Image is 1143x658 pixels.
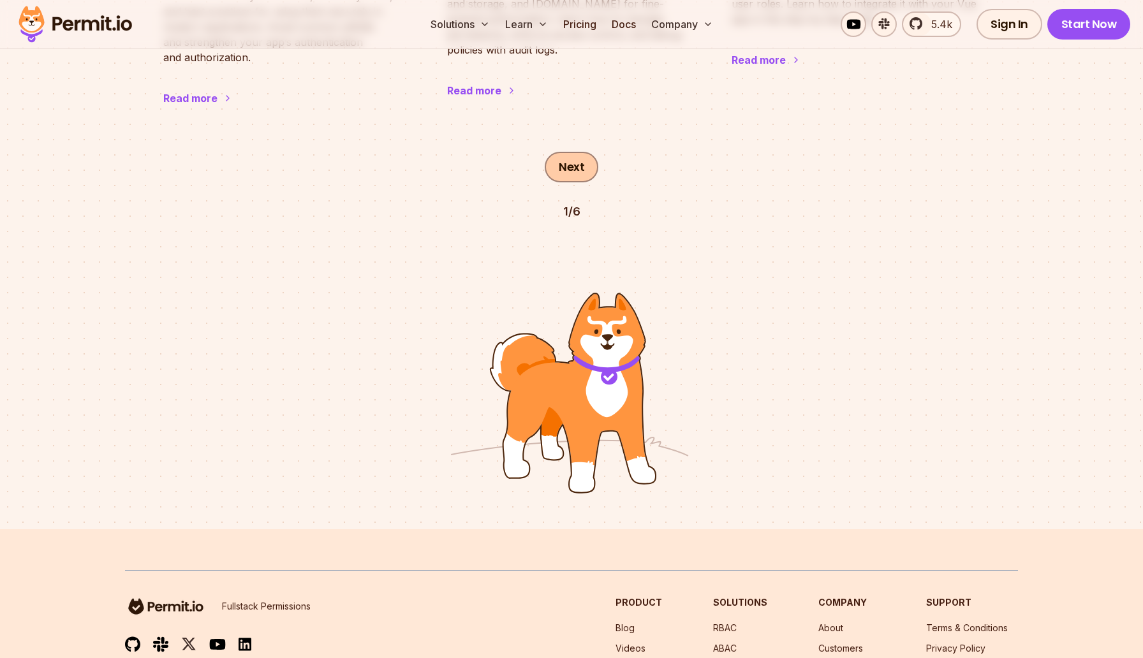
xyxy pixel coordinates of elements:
[239,637,251,652] img: linkedin
[732,52,786,68] div: Read more
[713,622,737,633] a: RBAC
[977,9,1042,40] a: Sign In
[713,643,737,654] a: ABAC
[926,622,1008,633] a: Terms & Conditions
[926,643,985,654] a: Privacy Policy
[616,643,645,654] a: Videos
[1047,9,1131,40] a: Start Now
[163,91,218,106] div: Read more
[181,636,196,652] img: twitter
[125,596,207,617] img: logo
[818,622,843,633] a: About
[926,596,1018,609] h3: Support
[924,17,952,32] span: 5.4k
[500,11,553,37] button: Learn
[125,636,140,652] img: github
[563,203,580,221] div: 1 / 6
[558,11,601,37] a: Pricing
[153,636,168,653] img: slack
[713,596,767,609] h3: Solutions
[818,596,875,609] h3: Company
[902,11,961,37] a: 5.4k
[818,643,863,654] a: Customers
[425,11,495,37] button: Solutions
[616,622,635,633] a: Blog
[545,152,598,182] a: Next
[607,11,641,37] a: Docs
[13,3,138,46] img: Permit logo
[209,637,226,652] img: youtube
[222,600,311,613] p: Fullstack Permissions
[447,83,501,98] div: Read more
[646,11,718,37] button: Company
[616,596,662,609] h3: Product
